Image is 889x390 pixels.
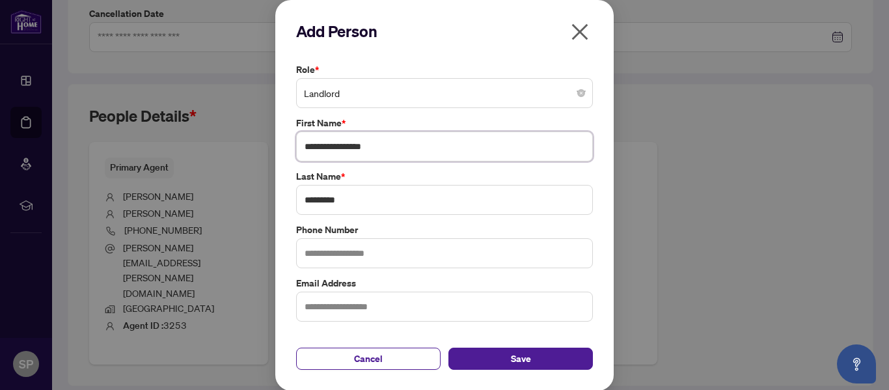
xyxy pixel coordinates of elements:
[296,223,593,237] label: Phone Number
[296,276,593,290] label: Email Address
[296,169,593,184] label: Last Name
[354,348,383,369] span: Cancel
[569,21,590,42] span: close
[296,116,593,130] label: First Name
[304,81,585,105] span: Landlord
[837,344,876,383] button: Open asap
[511,348,531,369] span: Save
[577,89,585,97] span: close-circle
[296,63,593,77] label: Role
[448,348,593,370] button: Save
[296,348,441,370] button: Cancel
[296,21,593,42] h2: Add Person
